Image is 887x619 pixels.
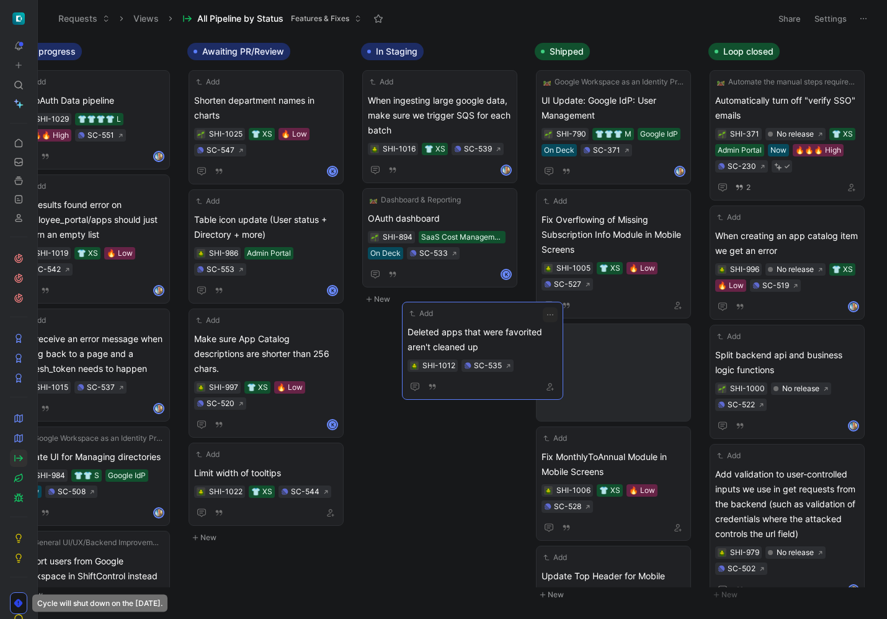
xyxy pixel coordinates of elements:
button: 🪲 [718,265,726,274]
button: Add [542,195,569,207]
a: AddFix Overflowing of Missing Subscription Info Module in Mobile Screens👕 XS🔥 LowSC-527 [536,189,691,319]
span: Fix MonthlyToAnnual Module in Mobile Screens [542,450,685,479]
button: Loop closed [708,43,780,60]
span: Features & Fixes [291,12,349,25]
div: SC-528 [554,500,581,513]
span: Awaiting PR/Review [202,45,284,58]
a: AddSplit backend api and business logic functionsSC-522avatar [710,325,865,439]
img: 🌱 [371,234,378,242]
span: When creating an app catalog item we get an error [715,228,859,258]
div: SHI-894 [383,231,412,243]
div: 👕 XS [77,247,98,260]
button: New [708,587,872,602]
button: 🪲 [370,145,379,153]
button: 🌱 [718,384,726,393]
button: ShiftControl [10,10,27,27]
span: 2 [746,184,751,191]
span: Split backend api and business logic functions [715,348,859,377]
button: 🪲 [544,486,553,495]
button: New [187,530,351,545]
div: SHI-1025 [209,128,243,140]
div: 🌱 [197,130,205,138]
div: SC-537 [87,381,115,394]
button: Shipped [535,43,590,60]
a: AddAdd validation to user-controlled inputs we use in get requests from the backend (such as vali... [710,444,865,603]
span: OAuth dashboard [368,211,512,226]
div: Google IdP [640,128,678,140]
div: On Deck [370,247,401,260]
div: SHI-996 [730,263,759,276]
button: New [535,587,698,602]
img: avatar [154,508,163,517]
div: 🔥🔥🔥 High [795,144,841,156]
a: AddWe receive an error message when going back to a page and a refresh_token needs to happenSC-53... [15,309,170,422]
button: Add [194,448,221,461]
span: Shorten department names in charts [194,93,338,123]
div: SC-539 [464,143,492,155]
span: Automatically turn off "verify SSO" emails [715,93,859,123]
img: 🪲 [371,146,378,153]
div: Loop closedNew [703,37,877,608]
img: 🛤️ [717,78,724,86]
div: SaaS Cost Management [421,231,503,243]
button: 🪲 [197,249,205,258]
a: AddFix MonthlyToAnnual Module in Mobile Screens👕 XS🔥 LowSC-528 [536,427,691,541]
span: All Pipeline by Status [197,12,283,25]
span: Google Workspace as an Identity Provider (IdP) Integration [555,76,684,88]
div: 🔥🔥🔥 High [23,129,69,142]
img: 🌱 [718,386,726,393]
span: Table icon update (User status + Directory + more) [194,212,338,242]
a: AddFix oAuth Data pipeline👕👕👕👕 L🔥🔥🔥 HighSC-551avatar [15,70,170,169]
img: 🪲 [197,384,205,392]
div: SHI-1016 [383,143,416,155]
div: 👕 XS [424,143,445,155]
img: 🪲 [197,250,205,258]
div: ShippedNew [530,37,703,608]
div: 🔥 Low [277,381,303,394]
div: 🔥 Low [718,279,744,292]
div: Awaiting PR/ReviewNew [182,37,356,551]
a: AddMake sure App Catalog descriptions are shorter than 256 chars.👕 XS🔥 LowSC-520K [189,309,344,438]
div: In progressNew [9,37,182,608]
span: Fix Overflowing of Missing Subscription Info Module in Mobile Screens [542,212,685,257]
div: SHI-1000 [730,382,765,395]
a: Google Workspace as an Identity Provider (IdP) IntegrationCreate UI for Managing directories👕👕 SG... [15,427,170,526]
a: 🛤️Google Workspace as an Identity Provider (IdP) IntegrationUI Update: Google IdP: User Managemen... [536,70,691,184]
button: 🌱 [544,130,553,138]
span: Loop closed [723,45,773,58]
button: Settings [809,10,852,27]
div: 👕 XS [832,128,853,140]
button: Awaiting PR/Review [187,43,290,60]
img: 🪲 [545,265,552,273]
div: 👕 XS [599,484,620,497]
button: 🪲 [197,487,205,496]
img: 🌱 [197,131,205,138]
span: UI Update: Google IdP: User Management [542,93,685,123]
div: SC-547 [207,144,234,156]
button: Add [194,76,221,88]
span: Create UI for Managing directories [20,450,164,464]
img: avatar [849,422,858,430]
span: We receive an error message when going back to a page and a refresh_token needs to happen [20,332,164,376]
div: 🌱 [370,233,379,242]
div: Admin Portal [718,144,762,156]
div: SHI-1005 [556,262,591,274]
div: 👕👕👕👕 L [78,113,121,125]
span: Update Top Header for Mobile Screens [542,569,685,599]
img: avatar [675,167,684,176]
a: 🛤️Automate the manual steps required to finish onboarding a customer after org creationAutomatica... [710,70,865,201]
button: In progress [14,43,82,60]
span: Make sure App Catalog descriptions are shorter than 256 chars. [194,332,338,376]
div: 🔥 Low [107,247,133,260]
div: SC-230 [728,160,756,173]
button: All Pipeline by StatusFeatures & Fixes [177,9,367,28]
div: SHI-371 [730,128,759,140]
button: Views [128,9,164,28]
span: Shipped [550,45,584,58]
button: New [361,292,525,307]
div: SC-533 [419,247,448,260]
img: avatar [154,404,163,413]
